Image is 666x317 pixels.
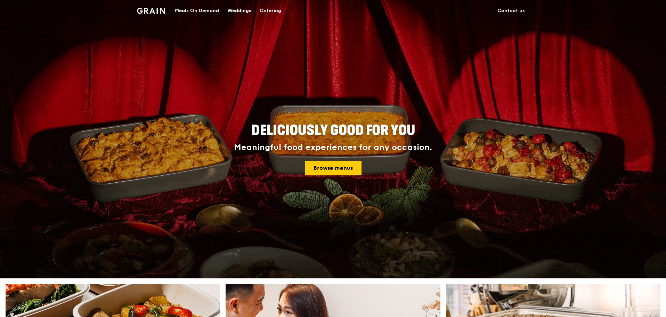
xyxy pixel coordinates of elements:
a: Browse menus [305,161,362,175]
span: Deliciously good for you [251,122,415,139]
img: Grain [137,8,165,14]
a: Contact us [493,0,529,21]
a: Weddings [223,0,255,21]
a: Catering [255,0,285,21]
div: Weddings [227,0,251,21]
div: Catering [260,0,281,21]
div: Meals On Demand [175,0,219,21]
div: Meaningful food experiences for any occasion. [208,143,458,152]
